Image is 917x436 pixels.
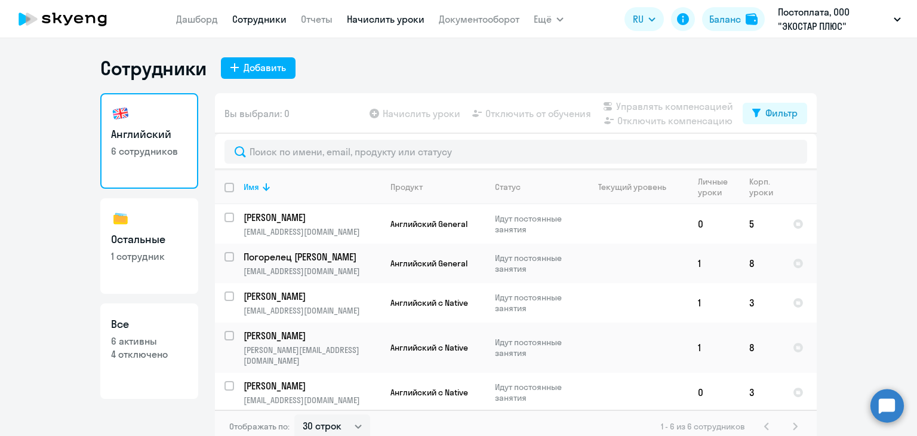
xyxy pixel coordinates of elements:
span: Английский General [390,219,467,229]
img: balance [746,13,758,25]
p: [PERSON_NAME] [244,379,379,392]
p: [PERSON_NAME][EMAIL_ADDRESS][DOMAIN_NAME] [244,345,380,366]
div: Фильтр [765,106,798,120]
h3: Английский [111,127,187,142]
span: 1 - 6 из 6 сотрудников [661,421,745,432]
td: 8 [740,323,783,373]
p: [EMAIL_ADDRESS][DOMAIN_NAME] [244,305,380,316]
button: Балансbalance [702,7,765,31]
p: [PERSON_NAME] [244,290,379,303]
p: Идут постоянные занятия [495,337,577,358]
div: Корп. уроки [749,176,775,198]
div: Статус [495,182,577,192]
div: Баланс [709,12,741,26]
span: Английский с Native [390,342,468,353]
a: Погорелец [PERSON_NAME] [244,250,380,263]
a: Все6 активны4 отключено [100,303,198,399]
td: 3 [740,373,783,412]
a: Остальные1 сотрудник [100,198,198,294]
h3: Остальные [111,232,187,247]
a: Английский6 сотрудников [100,93,198,189]
button: Добавить [221,57,296,79]
a: [PERSON_NAME] [244,329,380,342]
a: Сотрудники [232,13,287,25]
img: others [111,209,130,228]
span: Ещё [534,12,552,26]
button: RU [624,7,664,31]
p: [PERSON_NAME] [244,329,379,342]
div: Продукт [390,182,423,192]
div: Личные уроки [698,176,731,198]
p: Идут постоянные занятия [495,213,577,235]
a: Отчеты [301,13,333,25]
td: 1 [688,323,740,373]
a: Дашборд [176,13,218,25]
p: Идут постоянные занятия [495,292,577,314]
td: 1 [688,283,740,323]
td: 0 [688,373,740,412]
input: Поиск по имени, email, продукту или статусу [224,140,807,164]
div: Текущий уровень [587,182,688,192]
p: Идут постоянные занятия [495,253,577,274]
td: 1 [688,244,740,283]
td: 0 [688,204,740,244]
p: [EMAIL_ADDRESS][DOMAIN_NAME] [244,395,380,406]
p: Постоплата, ООО "ЭКОСТАР ПЛЮС" [778,5,889,33]
p: 6 сотрудников [111,145,187,158]
span: Вы выбрали: 0 [224,106,290,121]
a: [PERSON_NAME] [244,211,380,224]
div: Личные уроки [698,176,739,198]
p: Идут постоянные занятия [495,382,577,403]
p: [EMAIL_ADDRESS][DOMAIN_NAME] [244,266,380,277]
button: Постоплата, ООО "ЭКОСТАР ПЛЮС" [772,5,907,33]
td: 8 [740,244,783,283]
div: Имя [244,182,380,192]
p: 4 отключено [111,348,187,361]
td: 5 [740,204,783,244]
span: Английский General [390,258,467,269]
a: [PERSON_NAME] [244,290,380,303]
button: Фильтр [743,103,807,124]
a: Начислить уроки [347,13,424,25]
p: [PERSON_NAME] [244,211,379,224]
div: Имя [244,182,259,192]
span: RU [633,12,644,26]
a: [PERSON_NAME] [244,379,380,392]
h1: Сотрудники [100,56,207,80]
div: Текущий уровень [598,182,666,192]
span: Английский с Native [390,297,468,308]
div: Продукт [390,182,485,192]
a: Документооборот [439,13,519,25]
div: Добавить [244,60,286,75]
td: 3 [740,283,783,323]
p: Погорелец [PERSON_NAME] [244,250,379,263]
div: Статус [495,182,521,192]
button: Ещё [534,7,564,31]
span: Английский с Native [390,387,468,398]
img: english [111,104,130,123]
div: Корп. уроки [749,176,783,198]
h3: Все [111,317,187,332]
span: Отображать по: [229,421,290,432]
p: 1 сотрудник [111,250,187,263]
p: [EMAIL_ADDRESS][DOMAIN_NAME] [244,226,380,237]
p: 6 активны [111,334,187,348]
